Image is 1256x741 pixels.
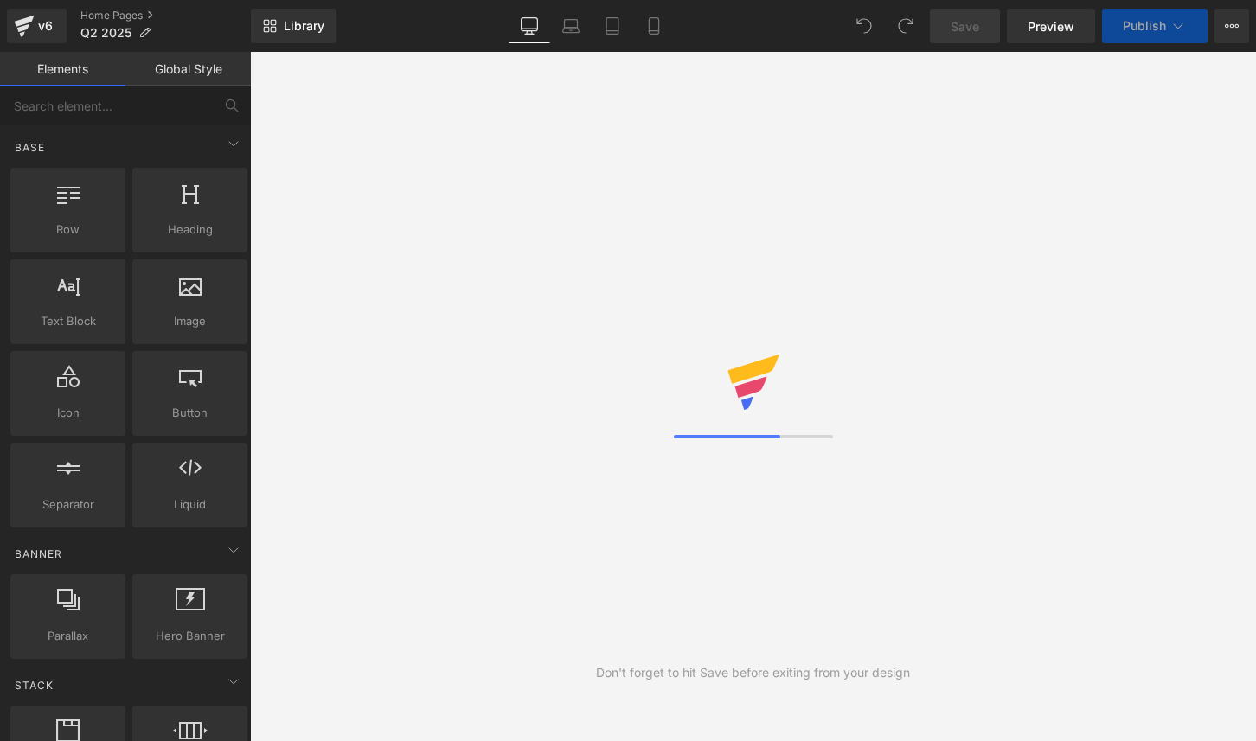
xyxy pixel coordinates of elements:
[633,9,675,43] a: Mobile
[138,627,242,645] span: Hero Banner
[138,312,242,330] span: Image
[1028,17,1074,35] span: Preview
[13,677,55,693] span: Stack
[138,404,242,422] span: Button
[35,15,56,37] div: v6
[16,495,120,514] span: Separator
[1123,19,1166,33] span: Publish
[592,9,633,43] a: Tablet
[1102,9,1208,43] button: Publish
[251,9,336,43] a: New Library
[80,26,131,40] span: Q2 2025
[80,9,251,22] a: Home Pages
[847,9,881,43] button: Undo
[1214,9,1249,43] button: More
[284,18,324,34] span: Library
[550,9,592,43] a: Laptop
[16,312,120,330] span: Text Block
[16,404,120,422] span: Icon
[138,220,242,239] span: Heading
[13,546,64,562] span: Banner
[951,17,979,35] span: Save
[125,52,251,86] a: Global Style
[509,9,550,43] a: Desktop
[1007,9,1095,43] a: Preview
[596,663,910,682] div: Don't forget to hit Save before exiting from your design
[138,495,242,514] span: Liquid
[888,9,923,43] button: Redo
[16,627,120,645] span: Parallax
[16,220,120,239] span: Row
[13,139,47,156] span: Base
[7,9,67,43] a: v6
